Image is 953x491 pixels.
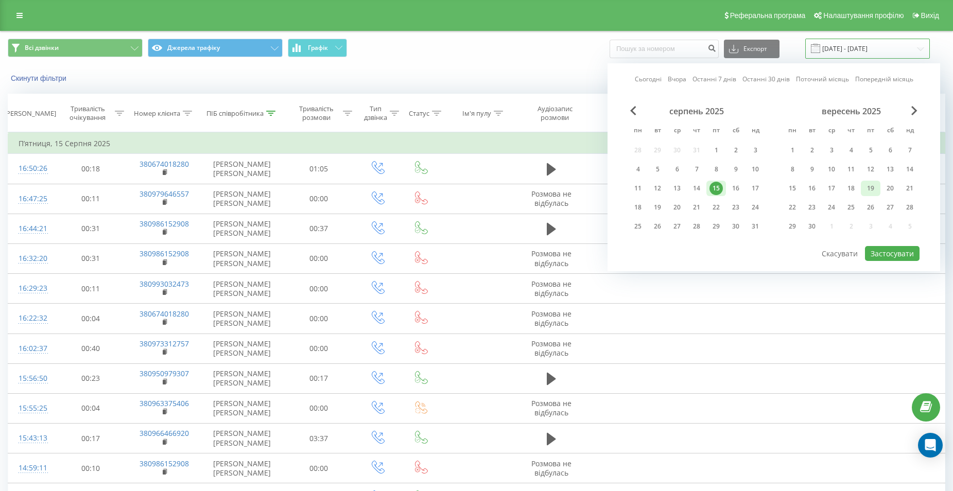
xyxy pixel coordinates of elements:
button: Скинути фільтри [8,74,72,83]
div: 13 [883,163,897,176]
td: 00:00 [283,304,355,334]
td: [PERSON_NAME] [PERSON_NAME] [202,184,283,214]
div: 26 [651,220,664,233]
div: чт 7 серп 2025 р. [687,162,706,177]
abbr: неділя [748,124,763,139]
div: 29 [709,220,723,233]
div: 4 [631,163,645,176]
div: нд 21 вер 2025 р. [900,181,920,196]
td: 00:00 [283,243,355,273]
div: вт 2 вер 2025 р. [802,143,822,158]
span: Розмова не відбулась [531,459,571,478]
span: Розмова не відбулась [531,189,571,208]
div: ПІБ співробітника [206,109,264,118]
div: 19 [864,182,877,195]
div: 15:55:25 [19,398,44,418]
a: Попередній місяць [855,74,913,84]
div: нд 10 серп 2025 р. [746,162,765,177]
div: 3 [825,144,838,157]
div: сб 2 серп 2025 р. [726,143,746,158]
div: вт 23 вер 2025 р. [802,200,822,215]
div: 8 [786,163,799,176]
div: нд 31 серп 2025 р. [746,219,765,234]
div: пт 22 серп 2025 р. [706,200,726,215]
button: Застосувати [865,246,920,261]
div: вт 30 вер 2025 р. [802,219,822,234]
div: нд 24 серп 2025 р. [746,200,765,215]
div: 29 [786,220,799,233]
abbr: п’ятниця [863,124,878,139]
div: нд 28 вер 2025 р. [900,200,920,215]
div: Аудіозапис розмови [526,104,584,122]
span: Розмова не відбулась [531,249,571,268]
div: 15 [709,182,723,195]
td: [PERSON_NAME] [PERSON_NAME] [202,453,283,483]
div: вт 16 вер 2025 р. [802,181,822,196]
a: Вчора [668,74,686,84]
span: Реферальна програма [730,11,806,20]
button: Джерела трафіку [148,39,283,57]
div: вт 5 серп 2025 р. [648,162,667,177]
div: 7 [690,163,703,176]
div: ср 24 вер 2025 р. [822,200,841,215]
div: пн 11 серп 2025 р. [628,181,648,196]
div: 23 [805,201,819,214]
td: 00:00 [283,184,355,214]
button: Скасувати [816,246,863,261]
a: 380979646557 [140,189,189,199]
div: 6 [883,144,897,157]
td: [PERSON_NAME] [PERSON_NAME] [202,243,283,273]
div: 24 [749,201,762,214]
abbr: п’ятниця [708,124,724,139]
div: вересень 2025 [783,106,920,116]
td: 00:31 [54,214,126,243]
div: 10 [749,163,762,176]
div: 11 [844,163,858,176]
span: Previous Month [630,106,636,115]
div: 27 [883,201,897,214]
div: 20 [670,201,684,214]
td: 00:10 [54,453,126,483]
div: нд 7 вер 2025 р. [900,143,920,158]
div: сб 27 вер 2025 р. [880,200,900,215]
div: 26 [864,201,877,214]
div: серпень 2025 [628,106,765,116]
div: 7 [903,144,916,157]
td: [PERSON_NAME] [PERSON_NAME] [202,393,283,423]
div: пт 8 серп 2025 р. [706,162,726,177]
a: 380986152908 [140,459,189,468]
div: вт 9 вер 2025 р. [802,162,822,177]
div: Номер клієнта [134,109,180,118]
td: 00:00 [283,393,355,423]
abbr: четвер [843,124,859,139]
td: 00:04 [54,393,126,423]
div: 12 [651,182,664,195]
a: 380966466920 [140,428,189,438]
a: 380950979307 [140,369,189,378]
div: 16:22:32 [19,308,44,328]
abbr: субота [882,124,898,139]
div: 6 [670,163,684,176]
div: ср 3 вер 2025 р. [822,143,841,158]
td: 00:11 [54,184,126,214]
div: 15:56:50 [19,369,44,389]
div: чт 4 вер 2025 р. [841,143,861,158]
div: 31 [749,220,762,233]
a: 380986152908 [140,219,189,229]
a: Останні 30 днів [742,74,790,84]
div: 23 [729,201,742,214]
div: 21 [903,182,916,195]
div: чт 28 серп 2025 р. [687,219,706,234]
a: 380993032473 [140,279,189,289]
div: пт 1 серп 2025 р. [706,143,726,158]
div: 5 [651,163,664,176]
td: 00:00 [283,334,355,363]
div: Тривалість очікування [63,104,112,122]
div: Тривалість розмови [292,104,340,122]
div: ср 6 серп 2025 р. [667,162,687,177]
span: Графік [308,44,328,51]
span: Розмова не відбулась [531,398,571,417]
div: вт 19 серп 2025 р. [648,200,667,215]
td: 00:31 [54,243,126,273]
div: 2 [729,144,742,157]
